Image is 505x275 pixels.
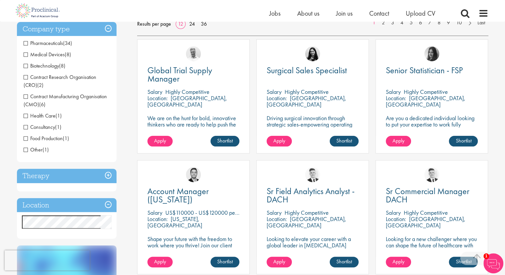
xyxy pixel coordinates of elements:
[434,19,444,27] a: 8
[24,51,71,58] span: Medical Devices
[267,115,359,140] p: Driving surgical innovation through strategic sales-empowering operating rooms with cutting-edge ...
[63,135,69,142] span: (1)
[483,253,489,259] span: 1
[267,215,287,223] span: Location:
[386,236,478,255] p: Looking for a new challenger where you can shape the future of healthcare with your innovation?
[474,19,488,27] a: Last
[388,19,397,27] a: 3
[267,65,347,76] span: Surgical Sales Specialist
[147,65,212,84] span: Global Trial Supply Manager
[24,146,42,153] span: Other
[267,94,287,102] span: Location:
[406,19,416,27] a: 5
[267,66,359,75] a: Surgical Sales Specialist
[273,258,285,265] span: Apply
[24,62,65,69] span: Biotechnology
[386,136,411,146] a: Apply
[397,19,407,27] a: 4
[147,88,162,96] span: Salary
[24,40,72,47] span: Pharmaceuticals
[199,20,209,27] a: 36
[147,136,173,146] a: Apply
[267,257,292,267] a: Apply
[147,185,209,205] span: Account Manager ([US_STATE])
[17,22,117,36] h3: Company type
[147,215,202,229] p: [US_STATE], [GEOGRAPHIC_DATA]
[386,187,478,204] a: Sr Commercial Manager DACH
[386,94,465,108] p: [GEOGRAPHIC_DATA], [GEOGRAPHIC_DATA]
[305,167,320,182] img: Nicolas Daniel
[386,115,478,134] p: Are you a dedicated individual looking to put your expertise to work fully flexibly in a remote p...
[386,215,406,223] span: Location:
[210,257,239,267] a: Shortlist
[147,236,239,261] p: Shape your future with the freedom to work where you thrive! Join our client with this fully remo...
[425,19,435,27] a: 7
[330,257,359,267] a: Shortlist
[267,215,346,229] p: [GEOGRAPHIC_DATA], [GEOGRAPHIC_DATA]
[305,46,320,61] img: Indre Stankeviciute
[24,146,49,153] span: Other
[5,250,90,270] iframe: reCAPTCHA
[24,62,59,69] span: Biotechnology
[186,46,201,61] img: Joshua Bye
[267,94,346,108] p: [GEOGRAPHIC_DATA], [GEOGRAPHIC_DATA]
[369,19,379,27] a: 1
[386,185,469,205] span: Sr Commercial Manager DACH
[267,185,355,205] span: Sr Field Analytics Analyst - DACH
[453,19,465,27] a: 10
[386,215,465,229] p: [GEOGRAPHIC_DATA], [GEOGRAPHIC_DATA]
[147,94,227,108] p: [GEOGRAPHIC_DATA], [GEOGRAPHIC_DATA]
[17,198,117,212] h3: Location
[55,112,62,119] span: (1)
[210,136,239,146] a: Shortlist
[63,40,72,47] span: (34)
[55,124,61,131] span: (1)
[404,209,448,216] p: Highly Competitive
[42,146,49,153] span: (1)
[269,9,281,18] a: Jobs
[267,209,282,216] span: Salary
[424,167,439,182] img: Nicolas Daniel
[147,94,168,102] span: Location:
[386,94,406,102] span: Location:
[24,112,62,119] span: Health Care
[65,51,71,58] span: (8)
[267,187,359,204] a: Sr Field Analytics Analyst - DACH
[37,82,43,89] span: (2)
[24,135,69,142] span: Food Production
[267,236,359,267] p: Looking to elevate your career with a global leader in [MEDICAL_DATA] care? Join a pioneering med...
[297,9,319,18] a: About us
[154,137,166,144] span: Apply
[17,169,117,183] h3: Therapy
[147,215,168,223] span: Location:
[187,20,197,27] a: 24
[404,88,448,96] p: Highly Competitive
[386,66,478,75] a: Senior Statistician - FSP
[392,137,404,144] span: Apply
[424,46,439,61] img: Heidi Hennigan
[386,88,401,96] span: Salary
[24,135,63,142] span: Food Production
[444,19,453,27] a: 9
[273,137,285,144] span: Apply
[406,9,435,18] a: Upload CV
[379,19,388,27] a: 2
[147,115,239,140] p: We are on the hunt for bold, innovative thinkers who are ready to help push the boundaries of sci...
[267,136,292,146] a: Apply
[285,88,329,96] p: Highly Competitive
[267,88,282,96] span: Salary
[386,65,463,76] span: Senior Statistician - FSP
[147,187,239,204] a: Account Manager ([US_STATE])
[24,112,55,119] span: Health Care
[369,9,389,18] span: Contact
[137,19,171,29] span: Results per page
[24,74,96,89] span: Contract Research Organisation (CRO)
